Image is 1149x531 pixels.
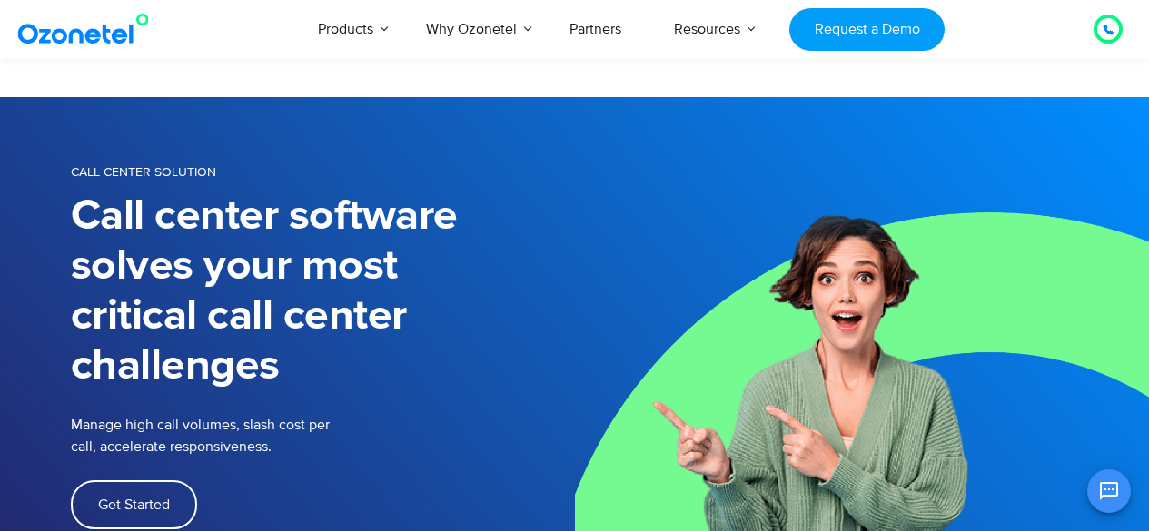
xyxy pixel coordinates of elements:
span: Call Center Solution [71,164,216,180]
h1: Call center software solves your most critical call center challenges [71,192,575,391]
a: Get Started [71,480,197,529]
button: Open chat [1087,469,1131,513]
p: Manage high call volumes, slash cost per call, accelerate responsiveness. [71,414,434,457]
a: Request a Demo [789,8,945,51]
span: Get Started [98,497,170,512]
